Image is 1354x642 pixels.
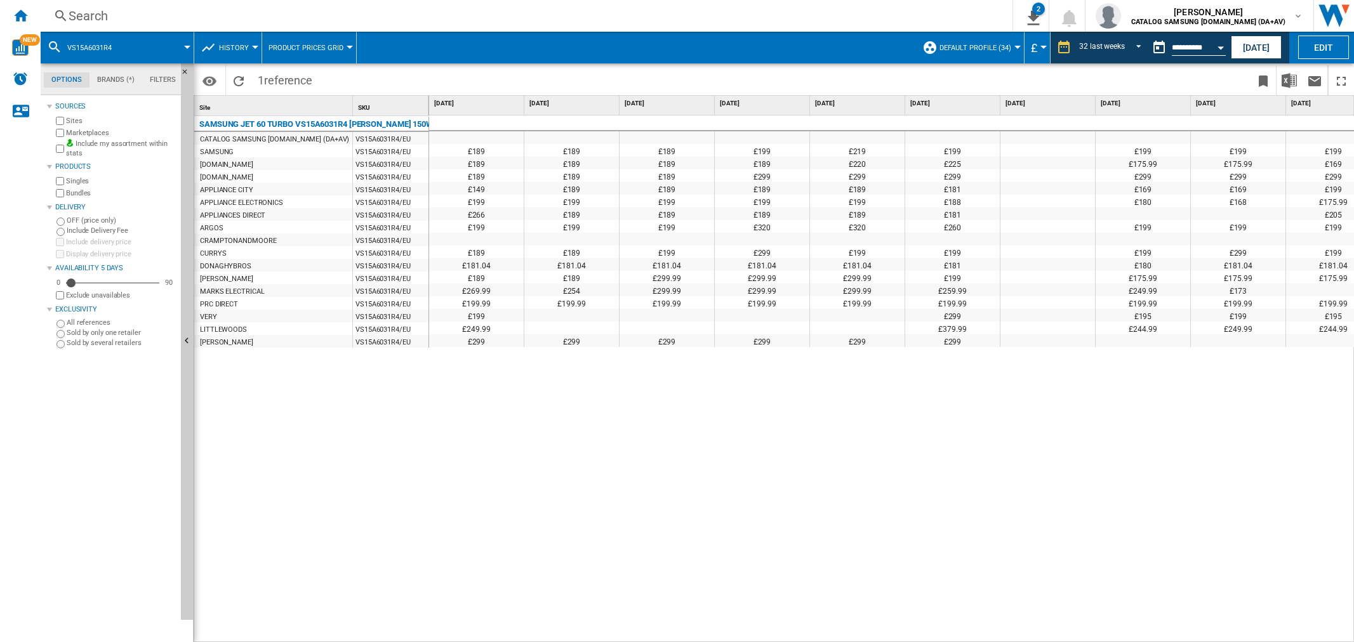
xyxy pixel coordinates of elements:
div: Search [69,7,979,25]
div: £189 [810,207,905,220]
span: [DATE] [815,99,902,108]
div: PRC DIRECT [200,298,238,311]
div: £180 [1096,258,1190,271]
div: £254 [524,284,619,296]
div: VS15A6031R4/EU [353,157,428,170]
div: £195 [1096,309,1190,322]
div: £225 [905,157,1000,169]
div: DONAGHYBROS [200,260,251,273]
div: £181 [905,182,1000,195]
div: £180 [1096,195,1190,207]
label: Sold by several retailers [67,338,176,348]
div: £189 [524,169,619,182]
div: £168 [1191,195,1285,207]
div: £189 [620,169,714,182]
input: Include delivery price [56,238,64,246]
div: [DATE] [717,96,809,112]
input: Marketplaces [56,129,64,137]
input: All references [56,320,65,328]
div: VS15A6031R4/EU [353,170,428,183]
span: Site [199,104,210,111]
button: Maximize [1329,65,1354,95]
div: £299 [620,334,714,347]
div: £299.99 [715,284,809,296]
div: VS15A6031R4/EU [353,322,428,335]
div: £199 [810,195,905,207]
md-menu: Currency [1025,32,1051,63]
div: [DATE] [813,96,905,112]
div: £189 [620,207,714,220]
button: [DATE] [1231,36,1282,59]
div: £299 [1191,169,1285,182]
span: [DATE] [434,99,521,108]
button: Send this report by email [1302,65,1327,95]
div: £299.99 [620,271,714,284]
label: OFF (price only) [67,216,176,225]
div: [DATE] [908,96,1000,112]
input: Include Delivery Fee [56,228,65,236]
div: £199 [620,220,714,233]
span: [DATE] [720,99,807,108]
md-tab-item: Brands (*) [90,72,142,88]
span: History [219,44,249,52]
div: £188 [905,195,1000,207]
label: Include delivery price [66,237,176,247]
span: £ [1031,41,1037,55]
div: ARGOS [200,222,223,235]
span: Product prices grid [269,44,343,52]
div: £189 [620,144,714,157]
div: £199.99 [620,296,714,309]
div: £266 [429,207,524,220]
div: £189 [620,157,714,169]
label: Include Delivery Fee [67,226,176,235]
div: VS15A6031R4/EU [353,195,428,208]
img: mysite-bg-18x18.png [66,139,74,147]
div: 2 [1032,3,1045,15]
img: wise-card.svg [12,39,29,56]
input: Display delivery price [56,291,64,299]
div: VERY [200,311,217,324]
div: £173 [1191,284,1285,296]
div: CATALOG SAMSUNG [DOMAIN_NAME] (DA+AV) [200,133,349,146]
div: £269.99 [429,284,524,296]
button: Hide [181,63,194,620]
div: £299.99 [715,271,809,284]
button: £ [1031,32,1044,63]
div: £189 [524,144,619,157]
div: £299 [810,334,905,347]
label: Sold by only one retailer [67,328,176,337]
div: £199 [1191,144,1285,157]
div: History [201,32,255,63]
div: £299 [905,309,1000,322]
div: £169 [1096,182,1190,195]
div: CURRYS [200,247,226,260]
div: £149 [429,182,524,195]
div: £199 [1096,246,1190,258]
span: 1 [251,65,319,92]
div: VS15A6031R4/EU [353,310,428,322]
div: [DATE] [527,96,619,112]
span: [DATE] [1006,99,1092,108]
button: Product prices grid [269,32,350,63]
div: £189 [810,182,905,195]
div: This report is based on a date in the past. [1146,32,1228,63]
div: £199 [905,144,1000,157]
input: Sites [56,117,64,125]
div: £181.04 [1191,258,1285,271]
label: Display delivery price [66,249,176,259]
div: £299 [524,334,619,347]
span: [DATE] [1196,99,1283,108]
span: NEW [20,34,40,46]
input: Bundles [56,189,64,197]
div: [DATE] [622,96,714,112]
div: £189 [429,169,524,182]
div: £260 [905,220,1000,233]
input: Sold by several retailers [56,340,65,348]
div: 90 [162,278,176,287]
div: Sources [55,102,176,112]
div: £175.99 [1191,271,1285,284]
div: £199 [810,246,905,258]
div: £299 [429,334,524,347]
div: £199 [620,195,714,207]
